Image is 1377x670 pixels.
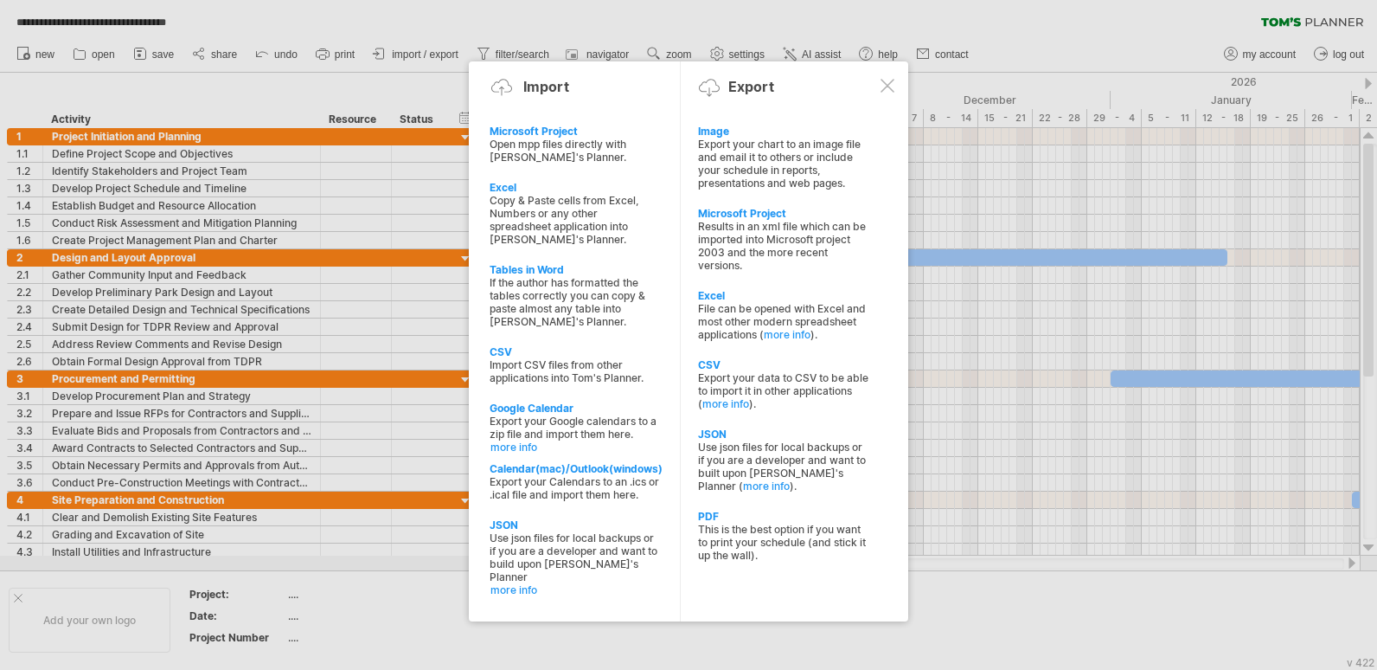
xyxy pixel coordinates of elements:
div: Export your chart to an image file and email it to others or include your schedule in reports, pr... [698,138,869,190]
div: Copy & Paste cells from Excel, Numbers or any other spreadsheet application into [PERSON_NAME]'s ... [490,194,661,246]
div: Export [728,78,774,95]
a: more info [702,397,749,410]
div: Export your data to CSV to be able to import it in other applications ( ). [698,371,869,410]
a: more info [764,328,810,341]
a: more info [490,441,662,454]
div: Image [698,125,869,138]
div: Excel [490,181,661,194]
div: If the author has formatted the tables correctly you can copy & paste almost any table into [PERS... [490,276,661,328]
div: PDF [698,510,869,523]
div: CSV [698,358,869,371]
div: Excel [698,289,869,302]
div: Results in an xml file which can be imported into Microsoft project 2003 and the more recent vers... [698,220,869,272]
div: Microsoft Project [698,207,869,220]
a: more info [490,583,662,596]
div: This is the best option if you want to print your schedule (and stick it up the wall). [698,523,869,562]
a: more info [743,480,790,493]
div: File can be opened with Excel and most other modern spreadsheet applications ( ). [698,302,869,341]
div: Tables in Word [490,263,661,276]
div: Import [523,78,569,95]
div: Use json files for local backups or if you are a developer and want to built upon [PERSON_NAME]'s... [698,441,869,493]
div: JSON [698,428,869,441]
